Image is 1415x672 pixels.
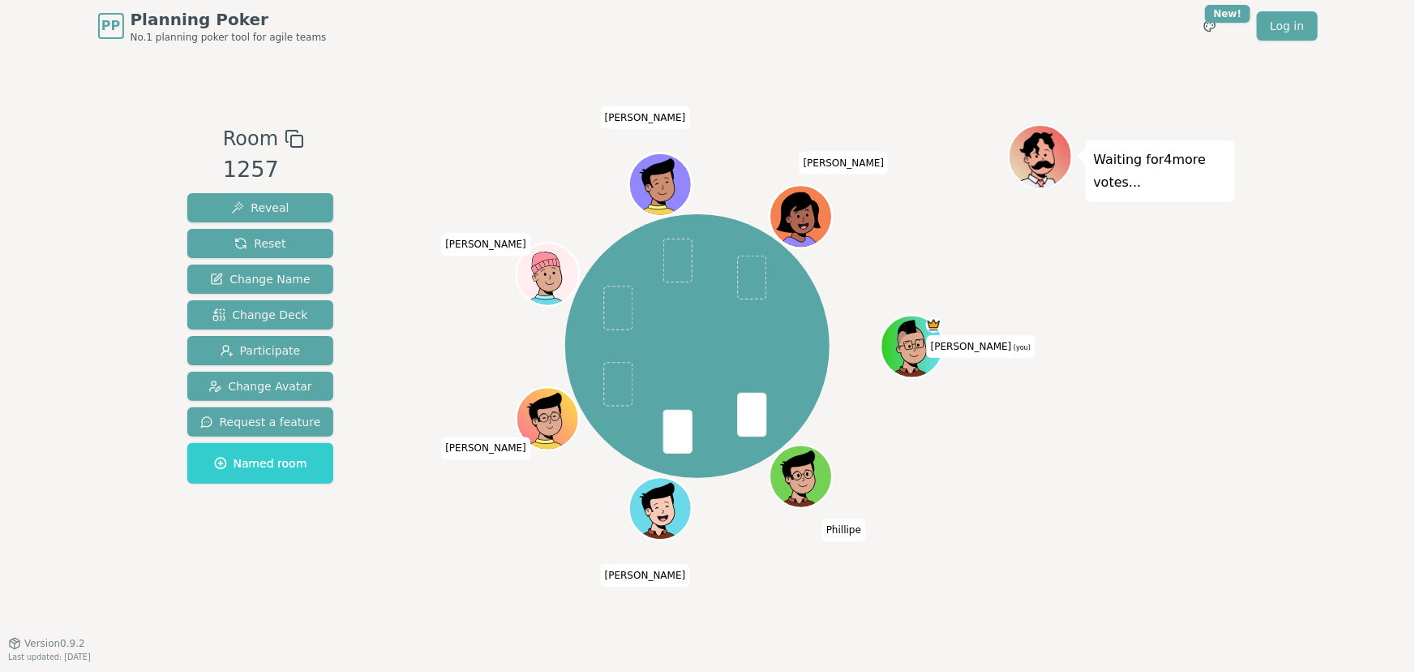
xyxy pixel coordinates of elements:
[441,437,530,459] span: Click to change your name
[231,200,289,216] span: Reveal
[101,16,120,36] span: PP
[221,342,301,359] span: Participate
[441,233,530,256] span: Click to change your name
[131,8,327,31] span: Planning Poker
[187,407,334,437] button: Request a feature
[187,443,334,484] button: Named room
[601,564,690,587] span: Click to change your name
[187,336,334,365] button: Participate
[1195,11,1224,41] button: New!
[187,229,334,258] button: Reset
[601,106,690,128] span: Click to change your name
[214,455,307,472] span: Named room
[1094,149,1227,194] p: Waiting for 4 more votes...
[200,414,321,430] span: Request a feature
[187,372,334,401] button: Change Avatar
[187,193,334,222] button: Reveal
[1012,344,1031,351] span: (you)
[131,31,327,44] span: No.1 planning poker tool for agile teams
[8,637,85,650] button: Version0.9.2
[223,153,304,187] div: 1257
[210,271,310,287] span: Change Name
[212,307,307,323] span: Change Deck
[927,335,1035,358] span: Click to change your name
[223,124,278,153] span: Room
[1257,11,1317,41] a: Log in
[24,637,85,650] span: Version 0.9.2
[883,317,942,376] button: Click to change your avatar
[800,151,889,174] span: Click to change your name
[187,265,334,294] button: Change Name
[208,378,312,394] span: Change Avatar
[8,653,91,661] span: Last updated: [DATE]
[98,8,327,44] a: PPPlanning PokerNo.1 planning poker tool for agile teams
[1205,5,1251,23] div: New!
[234,235,285,252] span: Reset
[187,300,334,330] button: Change Deck
[926,317,941,332] span: Toce is the host
[822,519,865,541] span: Click to change your name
